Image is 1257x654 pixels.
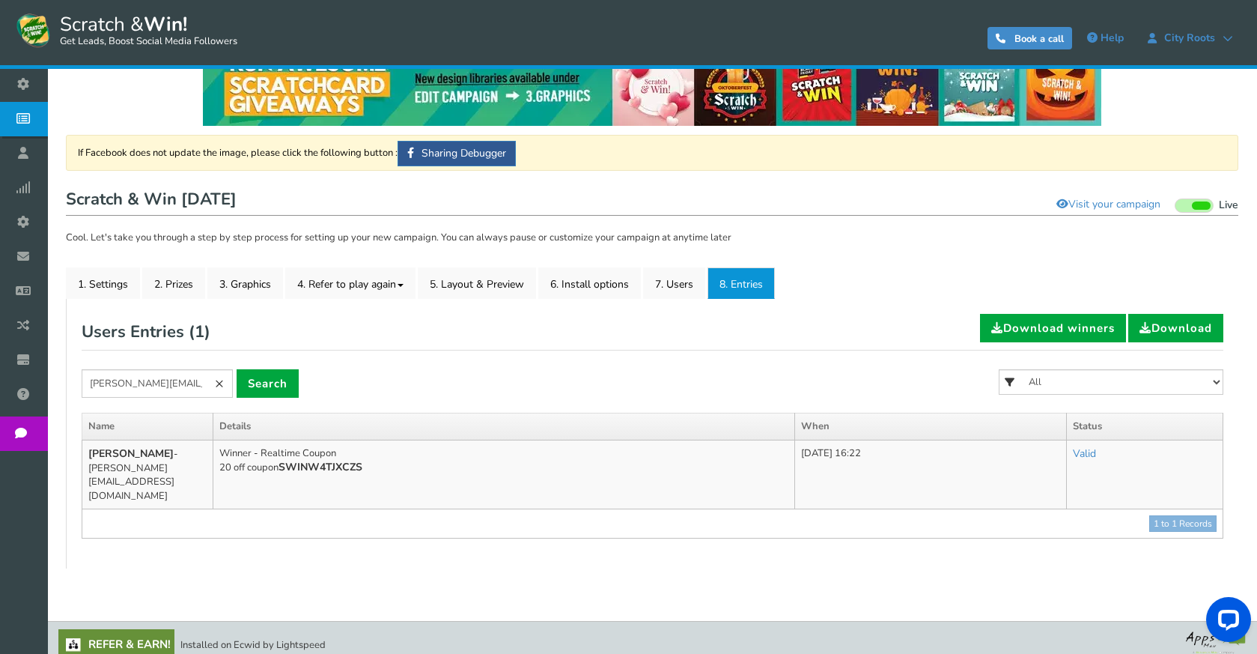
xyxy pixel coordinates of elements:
[285,267,416,299] a: 4. Refer to play again
[643,267,705,299] a: 7. Users
[398,141,516,166] a: Sharing Debugger
[180,638,326,652] span: Installed on Ecwid by Lightspeed
[60,36,237,48] small: Get Leads, Boost Social Media Followers
[1066,414,1223,440] th: Status
[206,369,233,398] a: ×
[707,267,775,299] a: 8. Entries
[88,446,174,461] b: [PERSON_NAME]
[66,186,1238,216] h1: Scratch & Win [DATE]
[237,369,299,398] a: Search
[142,267,205,299] a: 2. Prizes
[82,369,233,398] input: Search by name or email
[1080,26,1131,50] a: Help
[66,135,1238,171] div: If Facebook does not update the image, please click the following button :
[1073,446,1096,461] a: Valid
[1157,32,1223,44] span: City Roots
[213,414,795,440] th: Details
[795,440,1066,509] td: [DATE] 16:22
[207,267,283,299] a: 3. Graphics
[1047,192,1170,217] a: Visit your campaign
[82,414,213,440] th: Name
[203,45,1101,126] img: festival-poster-2020.webp
[52,11,237,49] span: Scratch &
[1219,199,1238,213] span: Live
[418,267,536,299] a: 5. Layout & Preview
[1186,629,1246,654] img: bg_logo_foot.webp
[1128,314,1223,342] a: Download
[144,11,187,37] strong: Win!
[1014,32,1064,46] span: Book a call
[15,11,237,49] a: Scratch &Win! Get Leads, Boost Social Media Followers
[66,267,140,299] a: 1. Settings
[987,27,1072,49] a: Book a call
[66,231,1238,246] p: Cool. Let's take you through a step by step process for setting up your new campaign. You can alw...
[980,314,1126,342] a: Download winners
[1194,591,1257,654] iframe: LiveChat chat widget
[279,460,362,474] b: SWINW4TJXCZS
[213,440,795,509] td: Winner - Realtime Coupon 20 off coupon
[82,440,213,509] td: - [PERSON_NAME][EMAIL_ADDRESS][DOMAIN_NAME]
[795,414,1066,440] th: When
[538,267,641,299] a: 6. Install options
[15,11,52,49] img: Scratch and Win
[1101,31,1124,45] span: Help
[82,314,210,350] h2: Users Entries ( )
[195,321,204,343] span: 1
